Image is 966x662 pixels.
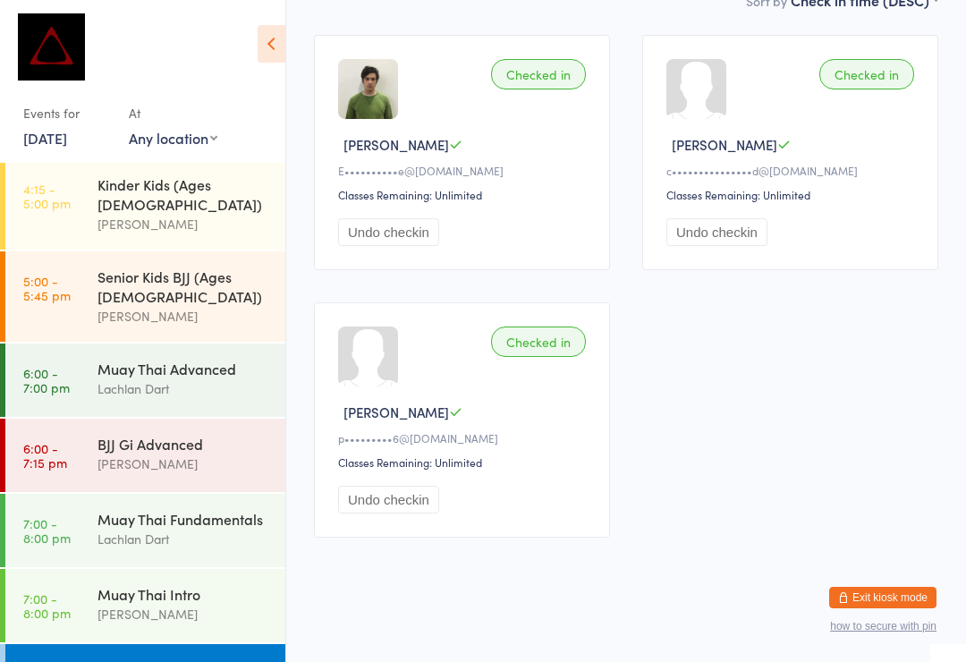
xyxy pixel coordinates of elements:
[666,163,919,178] div: c•••••••••••••••d@[DOMAIN_NAME]
[5,419,285,492] a: 6:00 -7:15 pmBJJ Gi Advanced[PERSON_NAME]
[672,135,777,154] span: [PERSON_NAME]
[338,486,439,513] button: Undo checkin
[5,569,285,642] a: 7:00 -8:00 pmMuay Thai Intro[PERSON_NAME]
[491,59,586,89] div: Checked in
[23,182,71,210] time: 4:15 - 5:00 pm
[97,174,270,214] div: Kinder Kids (Ages [DEMOGRAPHIC_DATA])
[23,591,71,620] time: 7:00 - 8:00 pm
[97,604,270,624] div: [PERSON_NAME]
[129,128,217,148] div: Any location
[23,366,70,395] time: 6:00 - 7:00 pm
[491,327,586,357] div: Checked in
[97,434,270,454] div: BJJ Gi Advanced
[338,163,591,178] div: E••••••••••e@[DOMAIN_NAME]
[23,516,71,545] time: 7:00 - 8:00 pm
[5,251,285,342] a: 5:00 -5:45 pmSenior Kids BJJ (Ages [DEMOGRAPHIC_DATA])[PERSON_NAME]
[97,454,270,474] div: [PERSON_NAME]
[23,274,71,302] time: 5:00 - 5:45 pm
[5,159,285,250] a: 4:15 -5:00 pmKinder Kids (Ages [DEMOGRAPHIC_DATA])[PERSON_NAME]
[338,430,591,446] div: p•••••••••6@[DOMAIN_NAME]
[343,135,449,154] span: [PERSON_NAME]
[97,509,270,529] div: Muay Thai Fundamentals
[338,59,398,119] img: image1688980002.png
[97,584,270,604] div: Muay Thai Intro
[23,441,67,470] time: 6:00 - 7:15 pm
[666,187,919,202] div: Classes Remaining: Unlimited
[338,454,591,470] div: Classes Remaining: Unlimited
[23,128,67,148] a: [DATE]
[23,98,111,128] div: Events for
[338,218,439,246] button: Undo checkin
[129,98,217,128] div: At
[97,267,270,306] div: Senior Kids BJJ (Ages [DEMOGRAPHIC_DATA])
[830,620,936,632] button: how to secure with pin
[338,187,591,202] div: Classes Remaining: Unlimited
[819,59,914,89] div: Checked in
[343,403,449,421] span: [PERSON_NAME]
[5,494,285,567] a: 7:00 -8:00 pmMuay Thai FundamentalsLachlan Dart
[829,587,936,608] button: Exit kiosk mode
[666,218,767,246] button: Undo checkin
[97,529,270,549] div: Lachlan Dart
[97,214,270,234] div: [PERSON_NAME]
[18,13,85,81] img: Dominance MMA Abbotsford
[97,378,270,399] div: Lachlan Dart
[97,306,270,327] div: [PERSON_NAME]
[97,359,270,378] div: Muay Thai Advanced
[5,344,285,417] a: 6:00 -7:00 pmMuay Thai AdvancedLachlan Dart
